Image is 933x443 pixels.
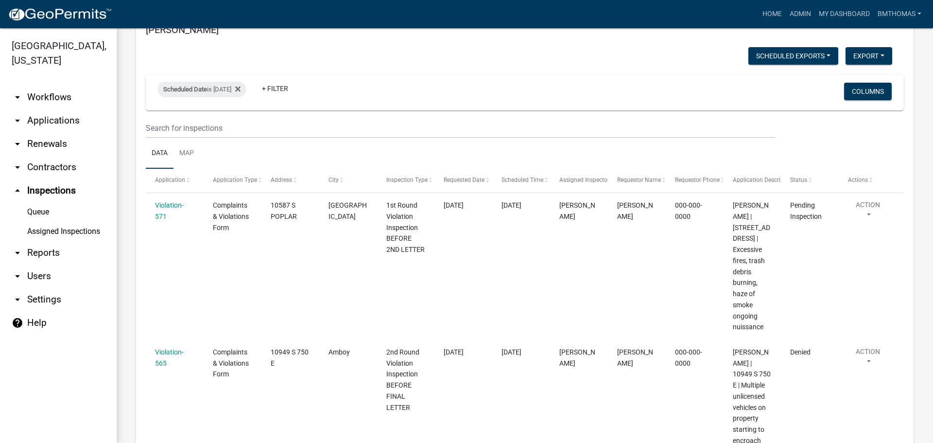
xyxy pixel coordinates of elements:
[617,348,653,367] span: Joan Lavengood
[501,177,543,183] span: Scheduled Time
[559,201,595,220] span: Brooklyn Thomas
[759,5,786,23] a: Home
[328,177,339,183] span: City
[733,177,794,183] span: Application Description
[444,201,464,209] span: 10/10/2025
[271,201,297,220] span: 10587 S POPLAR
[254,80,296,97] a: + Filter
[146,169,204,192] datatable-header-cell: Application
[444,348,464,356] span: 10/10/2025
[608,169,666,192] datatable-header-cell: Requestor Name
[501,347,540,358] div: [DATE]
[213,348,249,378] span: Complaints & Violations Form
[271,348,309,367] span: 10949 S 750 E
[213,201,249,231] span: Complaints & Violations Form
[781,169,839,192] datatable-header-cell: Status
[846,47,892,65] button: Export
[12,91,23,103] i: arrow_drop_down
[173,138,200,169] a: Map
[155,201,184,220] a: Violation-571
[146,24,904,35] h5: [PERSON_NAME]
[12,317,23,329] i: help
[377,169,434,192] datatable-header-cell: Inspection Type
[848,200,888,224] button: Action
[617,201,653,220] span: Linda Evans
[844,83,892,100] button: Columns
[559,177,609,183] span: Assigned Inspector
[790,177,807,183] span: Status
[501,200,540,211] div: [DATE]
[815,5,874,23] a: My Dashboard
[328,348,350,356] span: Amboy
[848,347,888,371] button: Action
[790,201,822,220] span: Pending Inspection
[319,169,377,192] datatable-header-cell: City
[155,348,184,367] a: Violation-565
[12,294,23,305] i: arrow_drop_down
[444,177,484,183] span: Requested Date
[12,270,23,282] i: arrow_drop_down
[155,177,185,183] span: Application
[204,169,261,192] datatable-header-cell: Application Type
[386,201,425,253] span: 1st Round Violation Inspection BEFORE 2ND LETTER
[617,177,661,183] span: Requestor Name
[675,348,702,367] span: 000-000-0000
[12,138,23,150] i: arrow_drop_down
[12,161,23,173] i: arrow_drop_down
[271,177,292,183] span: Address
[848,177,868,183] span: Actions
[666,169,724,192] datatable-header-cell: Requestor Phone
[733,201,770,331] span: Evans, Linda | 10587 S POPLAR MIAMI, IN | Excessive fires, trash debris burning, haze of smoke on...
[12,185,23,196] i: arrow_drop_up
[146,118,775,138] input: Search for inspections
[675,201,702,220] span: 000-000-0000
[157,82,246,97] div: is [DATE]
[261,169,319,192] datatable-header-cell: Address
[786,5,815,23] a: Admin
[790,348,811,356] span: Denied
[386,177,428,183] span: Inspection Type
[386,348,419,411] span: 2nd Round Violation Inspection BEFORE FINAL LETTER
[559,348,595,367] span: Brooklyn Thomas
[434,169,492,192] datatable-header-cell: Requested Date
[12,115,23,126] i: arrow_drop_down
[874,5,925,23] a: bmthomas
[12,247,23,259] i: arrow_drop_down
[163,86,207,93] span: Scheduled Date
[550,169,608,192] datatable-header-cell: Assigned Inspector
[675,177,720,183] span: Requestor Phone
[213,177,257,183] span: Application Type
[839,169,897,192] datatable-header-cell: Actions
[748,47,838,65] button: Scheduled Exports
[328,201,367,220] span: MIAMI
[492,169,550,192] datatable-header-cell: Scheduled Time
[146,138,173,169] a: Data
[723,169,781,192] datatable-header-cell: Application Description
